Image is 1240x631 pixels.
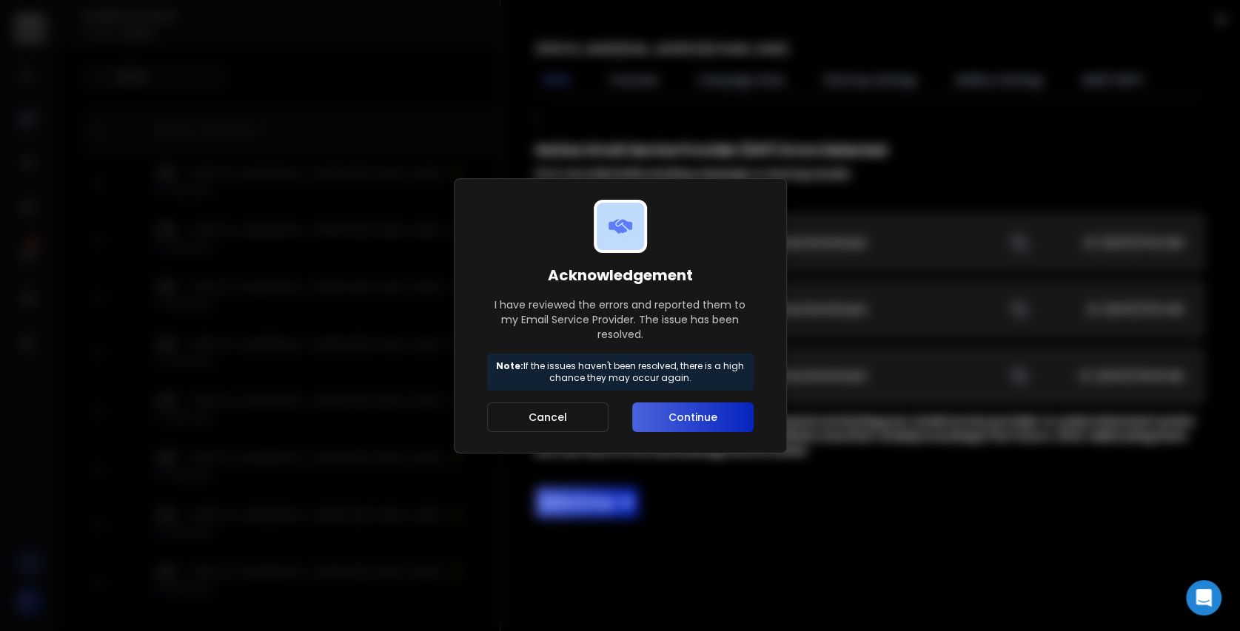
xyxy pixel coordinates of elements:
p: I have reviewed the errors and reported them to my Email Service Provider. The issue has been res... [487,297,754,342]
div: Open Intercom Messenger [1186,580,1221,615]
button: Cancel [487,402,609,432]
button: Continue [632,402,753,432]
div: ; [536,107,1204,517]
p: If the issues haven't been resolved, there is a high chance they may occur again. [494,360,747,384]
h1: Acknowledgement [487,265,754,286]
strong: Note: [496,360,523,372]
